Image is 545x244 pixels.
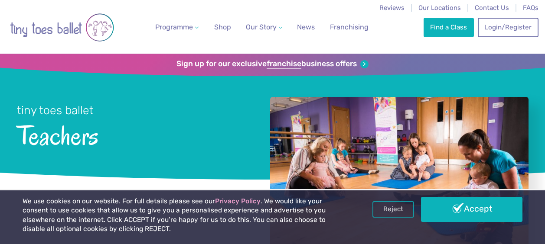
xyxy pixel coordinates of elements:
[176,59,369,69] a: Sign up for our exclusivefranchisebusiness offers
[267,59,301,69] strong: franchise
[297,23,315,31] span: News
[475,4,509,12] a: Contact Us
[246,23,277,31] span: Our Story
[155,23,193,31] span: Programme
[294,19,318,36] a: News
[478,18,538,37] a: Login/Register
[17,103,94,117] small: tiny toes ballet
[418,4,461,12] a: Our Locations
[215,197,261,205] a: Privacy Policy
[421,197,522,222] a: Accept
[372,201,414,218] a: Reject
[326,19,372,36] a: Franchising
[379,4,405,12] a: Reviews
[424,18,474,37] a: Find a Class
[214,23,231,31] span: Shop
[211,19,235,36] a: Shop
[330,23,369,31] span: Franchising
[17,118,247,150] span: Teachers
[152,19,202,36] a: Programme
[10,6,114,49] img: tiny toes ballet
[523,4,538,12] a: FAQs
[242,19,286,36] a: Our Story
[23,197,348,234] p: We use cookies on our website. For full details please see our . We would like your consent to us...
